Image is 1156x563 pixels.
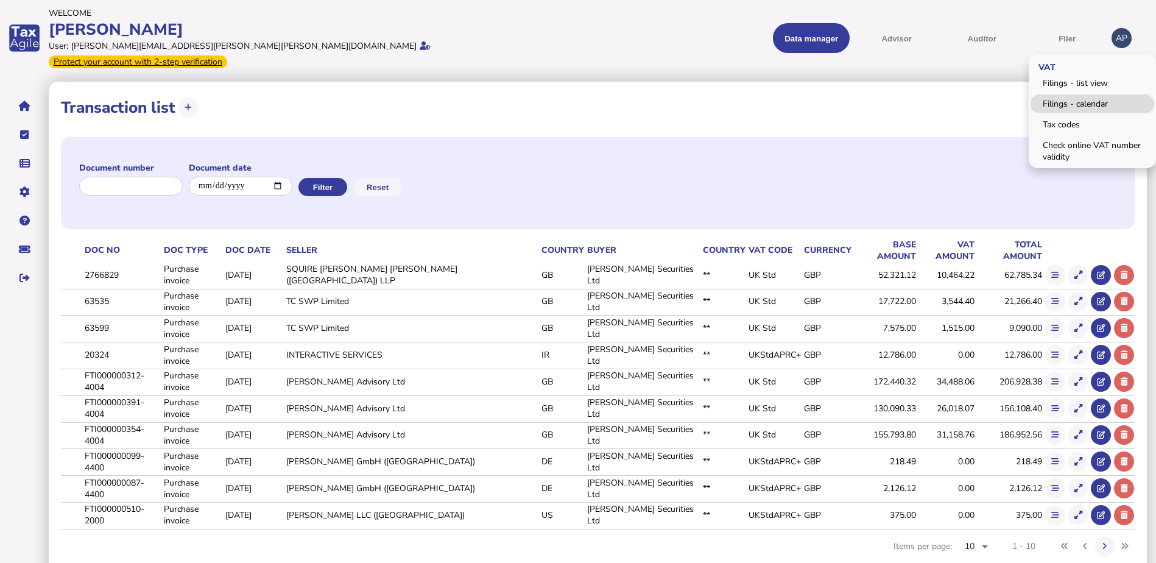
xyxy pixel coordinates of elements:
button: Home [12,93,37,119]
button: Delete transaction [1114,451,1134,472]
td: UK Std [746,369,802,394]
button: Open in advisor [1091,265,1111,285]
th: Country [539,238,585,263]
td: 26,018.07 [917,395,975,420]
button: Show transaction detail [1068,451,1088,472]
span: VAT [1029,52,1062,80]
td: [DATE] [223,289,284,314]
td: GBP [802,476,852,501]
button: Open in advisor [1091,398,1111,419]
button: Show flow [1045,505,1065,525]
button: Show transaction detail [1068,425,1088,445]
td: Purchase invoice [161,476,223,501]
button: Show flow [1045,265,1065,285]
button: Filter [298,178,347,196]
td: GB [539,369,585,394]
button: Last page [1115,536,1135,556]
td: [DATE] [223,263,284,288]
td: 12,786.00 [852,342,916,367]
div: Welcome [49,7,574,19]
td: [PERSON_NAME] Securities Ltd [585,342,701,367]
button: Delete transaction [1114,345,1134,365]
td: UK Std [746,263,802,288]
h1: Transaction list [61,97,175,118]
td: 20324 [82,342,161,367]
th: Doc No [82,238,161,263]
button: Show transaction detail [1068,478,1088,498]
td: [PERSON_NAME] Securities Ltd [585,289,701,314]
td: UKStdAPRC+ [746,502,802,527]
td: [DATE] [223,369,284,394]
button: Show flow [1045,345,1065,365]
td: Purchase invoice [161,369,223,394]
i: Data manager [19,163,30,164]
td: 218.49 [975,449,1043,474]
td: 172,440.32 [852,369,916,394]
td: 7,575.00 [852,316,916,341]
td: DE [539,449,585,474]
td: TC SWP Limited [284,316,539,341]
td: GBP [802,342,852,367]
th: Seller [284,238,539,263]
button: Open in advisor [1091,318,1111,338]
td: 21,266.40 [975,289,1043,314]
td: GBP [802,502,852,527]
button: Show flow [1045,398,1065,419]
td: Purchase invoice [161,422,223,447]
td: FTI000000354-4004 [82,422,161,447]
td: UK Std [746,316,802,341]
td: [PERSON_NAME] Securities Ltd [585,316,701,341]
td: [PERSON_NAME] Advisory Ltd [284,422,539,447]
td: 0.00 [917,342,975,367]
button: Show transaction detail [1068,318,1088,338]
th: VAT amount [917,238,975,263]
td: UK Std [746,289,802,314]
button: Show flow [1045,318,1065,338]
th: Total amount [975,238,1043,263]
td: UKStdAPRC+ [746,449,802,474]
button: Previous page [1075,536,1095,556]
td: Purchase invoice [161,342,223,367]
td: 218.49 [852,449,916,474]
menu: navigate products [580,23,1106,53]
button: Show flow [1045,372,1065,392]
th: Country [700,238,746,263]
th: Buyer [585,238,701,263]
td: US [539,502,585,527]
td: 130,090.33 [852,395,916,420]
button: Delete transaction [1114,478,1134,498]
button: Tasks [12,122,37,147]
td: 63535 [82,289,161,314]
td: FTI000000510-2000 [82,502,161,527]
td: 0.00 [917,449,975,474]
button: Show transaction detail [1068,345,1088,365]
td: 63599 [82,316,161,341]
td: Purchase invoice [161,263,223,288]
td: 3,544.40 [917,289,975,314]
i: Email verified [420,41,431,50]
td: 375.00 [852,502,916,527]
td: FTI000000391-4004 [82,395,161,420]
td: GBP [802,449,852,474]
button: Show flow [1045,478,1065,498]
button: Reset [353,178,402,196]
td: 9,090.00 [975,316,1043,341]
td: [DATE] [223,502,284,527]
button: Open in advisor [1091,505,1111,525]
td: UK Std [746,422,802,447]
div: User: [49,40,68,52]
label: Document date [189,162,292,174]
td: 375.00 [975,502,1043,527]
div: Profile settings [1112,28,1132,48]
button: Delete transaction [1114,425,1134,445]
th: Doc Type [161,238,223,263]
td: GBP [802,289,852,314]
td: Purchase invoice [161,502,223,527]
td: [PERSON_NAME] GmbH ([GEOGRAPHIC_DATA]) [284,449,539,474]
td: [PERSON_NAME] Securities Ltd [585,263,701,288]
td: 2,126.12 [852,476,916,501]
td: 12,786.00 [975,342,1043,367]
span: 10 [965,540,975,552]
td: [PERSON_NAME] Securities Ltd [585,502,701,527]
td: GBP [802,395,852,420]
